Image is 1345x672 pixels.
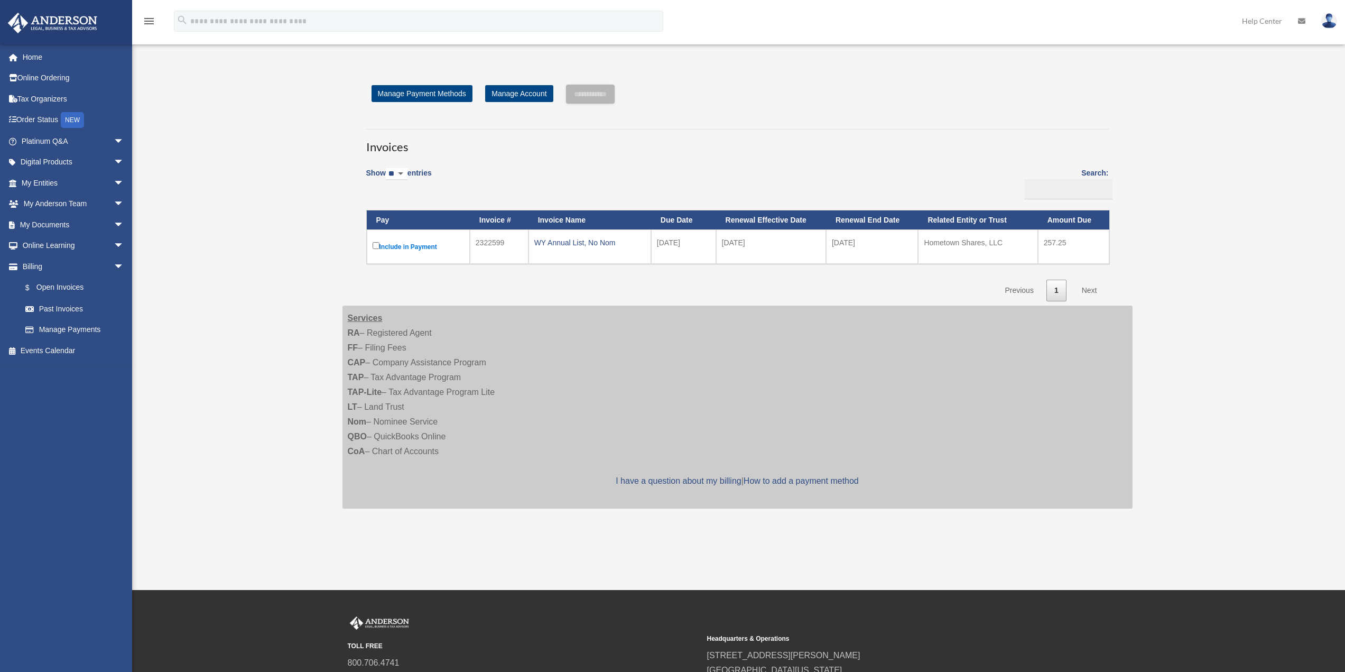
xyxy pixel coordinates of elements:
a: Home [7,47,140,68]
a: Manage Payment Methods [372,85,472,102]
label: Search: [1021,167,1109,199]
a: Previous [997,280,1041,301]
strong: TAP [348,373,364,382]
a: Billingarrow_drop_down [7,256,135,277]
a: [STREET_ADDRESS][PERSON_NAME] [707,651,860,660]
span: arrow_drop_down [114,256,135,278]
th: Invoice Name: activate to sort column ascending [528,210,651,230]
a: Past Invoices [15,298,135,319]
td: [DATE] [826,229,919,264]
span: arrow_drop_down [114,131,135,152]
a: Events Calendar [7,340,140,361]
a: My Documentsarrow_drop_down [7,214,140,235]
td: 2322599 [470,229,528,264]
span: arrow_drop_down [114,214,135,236]
th: Invoice #: activate to sort column ascending [470,210,528,230]
th: Due Date: activate to sort column ascending [651,210,716,230]
th: Related Entity or Trust: activate to sort column ascending [918,210,1037,230]
strong: FF [348,343,358,352]
small: TOLL FREE [348,641,700,652]
label: Include in Payment [373,240,464,253]
label: Show entries [366,167,432,191]
td: [DATE] [651,229,716,264]
th: Amount Due: activate to sort column ascending [1038,210,1109,230]
img: Anderson Advisors Platinum Portal [5,13,100,33]
a: Manage Payments [15,319,135,340]
strong: RA [348,328,360,337]
strong: Nom [348,417,367,426]
a: Manage Account [485,85,553,102]
div: NEW [61,112,84,128]
div: WY Annual List, No Nom [534,235,645,250]
a: My Entitiesarrow_drop_down [7,172,140,194]
a: Platinum Q&Aarrow_drop_down [7,131,140,152]
a: Digital Productsarrow_drop_down [7,152,140,173]
td: [DATE] [716,229,826,264]
i: menu [143,15,155,27]
p: | [348,474,1127,489]
h3: Invoices [366,129,1109,155]
th: Renewal End Date: activate to sort column ascending [826,210,919,230]
a: menu [143,19,155,27]
a: Online Ordering [7,68,140,89]
strong: LT [348,402,357,411]
th: Pay: activate to sort column descending [367,210,470,230]
a: My Anderson Teamarrow_drop_down [7,194,140,215]
td: Hometown Shares, LLC [918,229,1037,264]
i: search [177,14,188,26]
th: Renewal Effective Date: activate to sort column ascending [716,210,826,230]
a: Next [1074,280,1105,301]
span: arrow_drop_down [114,194,135,215]
strong: CoA [348,447,365,456]
input: Search: [1024,179,1112,199]
strong: Services [348,314,383,323]
div: – Registered Agent – Filing Fees – Company Assistance Program – Tax Advantage Program – Tax Advan... [342,306,1133,509]
span: arrow_drop_down [114,172,135,194]
a: Online Learningarrow_drop_down [7,235,140,256]
img: User Pic [1321,13,1337,29]
small: Headquarters & Operations [707,633,1059,645]
a: Order StatusNEW [7,109,140,131]
a: 1 [1046,280,1066,301]
strong: QBO [348,432,367,441]
span: arrow_drop_down [114,235,135,257]
select: Showentries [386,168,407,180]
a: How to add a payment method [744,476,859,485]
a: I have a question about my billing [616,476,741,485]
img: Anderson Advisors Platinum Portal [348,616,411,630]
td: 257.25 [1038,229,1109,264]
a: Tax Organizers [7,88,140,109]
a: 800.706.4741 [348,658,400,667]
strong: CAP [348,358,366,367]
span: arrow_drop_down [114,152,135,173]
strong: TAP-Lite [348,388,382,397]
a: $Open Invoices [15,277,129,299]
span: $ [31,281,36,294]
input: Include in Payment [373,242,379,249]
